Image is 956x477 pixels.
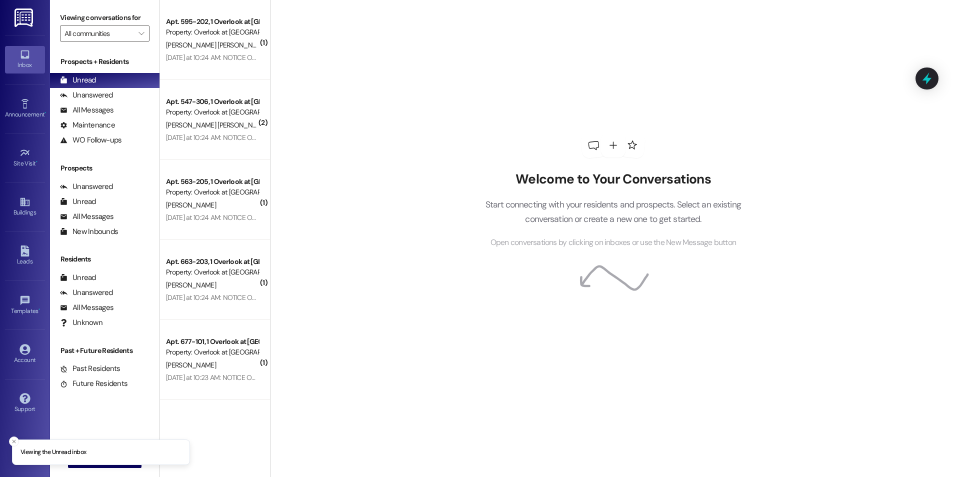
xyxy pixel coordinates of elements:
[166,40,267,49] span: [PERSON_NAME] [PERSON_NAME]
[166,187,258,197] div: Property: Overlook at [GEOGRAPHIC_DATA]
[60,272,96,283] div: Unread
[50,345,159,356] div: Past + Future Residents
[60,317,102,328] div: Unknown
[60,75,96,85] div: Unread
[38,306,40,313] span: •
[14,8,35,27] img: ResiDesk Logo
[60,135,121,145] div: WO Follow-ups
[60,10,149,25] label: Viewing conversations for
[5,242,45,269] a: Leads
[5,193,45,220] a: Buildings
[60,196,96,207] div: Unread
[166,267,258,277] div: Property: Overlook at [GEOGRAPHIC_DATA]
[490,236,736,249] span: Open conversations by clicking on inboxes or use the New Message button
[166,256,258,267] div: Apt. 663-203, 1 Overlook at [GEOGRAPHIC_DATA]
[5,46,45,73] a: Inbox
[60,181,113,192] div: Unanswered
[60,105,113,115] div: All Messages
[470,171,756,187] h2: Welcome to Your Conversations
[20,448,86,457] p: Viewing the Unread inbox
[166,336,258,347] div: Apt. 677-101, 1 Overlook at [GEOGRAPHIC_DATA]
[60,378,127,389] div: Future Residents
[166,200,216,209] span: [PERSON_NAME]
[5,390,45,417] a: Support
[50,56,159,67] div: Prospects + Residents
[166,176,258,187] div: Apt. 563-205, 1 Overlook at [GEOGRAPHIC_DATA]
[5,292,45,319] a: Templates •
[64,25,133,41] input: All communities
[60,211,113,222] div: All Messages
[166,107,258,117] div: Property: Overlook at [GEOGRAPHIC_DATA]
[166,27,258,37] div: Property: Overlook at [GEOGRAPHIC_DATA]
[60,226,118,237] div: New Inbounds
[60,90,113,100] div: Unanswered
[166,347,258,357] div: Property: Overlook at [GEOGRAPHIC_DATA]
[166,16,258,27] div: Apt. 595-202, 1 Overlook at [GEOGRAPHIC_DATA]
[50,254,159,264] div: Residents
[60,287,113,298] div: Unanswered
[44,109,46,116] span: •
[166,280,216,289] span: [PERSON_NAME]
[166,96,258,107] div: Apt. 547-306, 1 Overlook at [GEOGRAPHIC_DATA]
[50,163,159,173] div: Prospects
[36,158,37,165] span: •
[166,120,267,129] span: [PERSON_NAME] [PERSON_NAME]
[5,341,45,368] a: Account
[5,144,45,171] a: Site Visit •
[60,120,115,130] div: Maintenance
[166,360,216,369] span: [PERSON_NAME]
[9,436,19,446] button: Close toast
[60,302,113,313] div: All Messages
[470,197,756,226] p: Start connecting with your residents and prospects. Select an existing conversation or create a n...
[60,363,120,374] div: Past Residents
[138,29,144,37] i: 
